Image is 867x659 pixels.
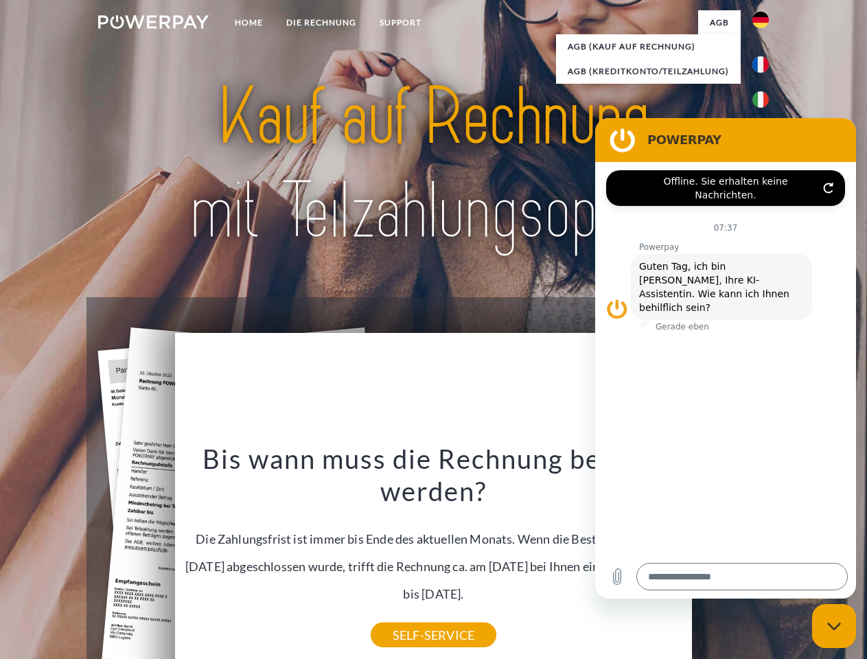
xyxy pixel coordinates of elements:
iframe: Messaging-Fenster [595,118,856,599]
iframe: Schaltfläche zum Öffnen des Messaging-Fensters; Konversation läuft [812,604,856,648]
img: logo-powerpay-white.svg [98,15,209,29]
img: de [752,12,769,28]
a: DIE RECHNUNG [275,10,368,35]
img: fr [752,56,769,73]
img: it [752,91,769,108]
a: AGB (Kauf auf Rechnung) [556,34,741,59]
a: SELF-SERVICE [371,623,496,647]
a: AGB (Kreditkonto/Teilzahlung) [556,59,741,84]
img: title-powerpay_de.svg [131,66,736,263]
div: Die Zahlungsfrist ist immer bis Ende des aktuellen Monats. Wenn die Bestellung z.B. am [DATE] abg... [183,442,684,635]
a: agb [698,10,741,35]
h3: Bis wann muss die Rechnung bezahlt werden? [183,442,684,508]
a: SUPPORT [368,10,433,35]
a: Home [223,10,275,35]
